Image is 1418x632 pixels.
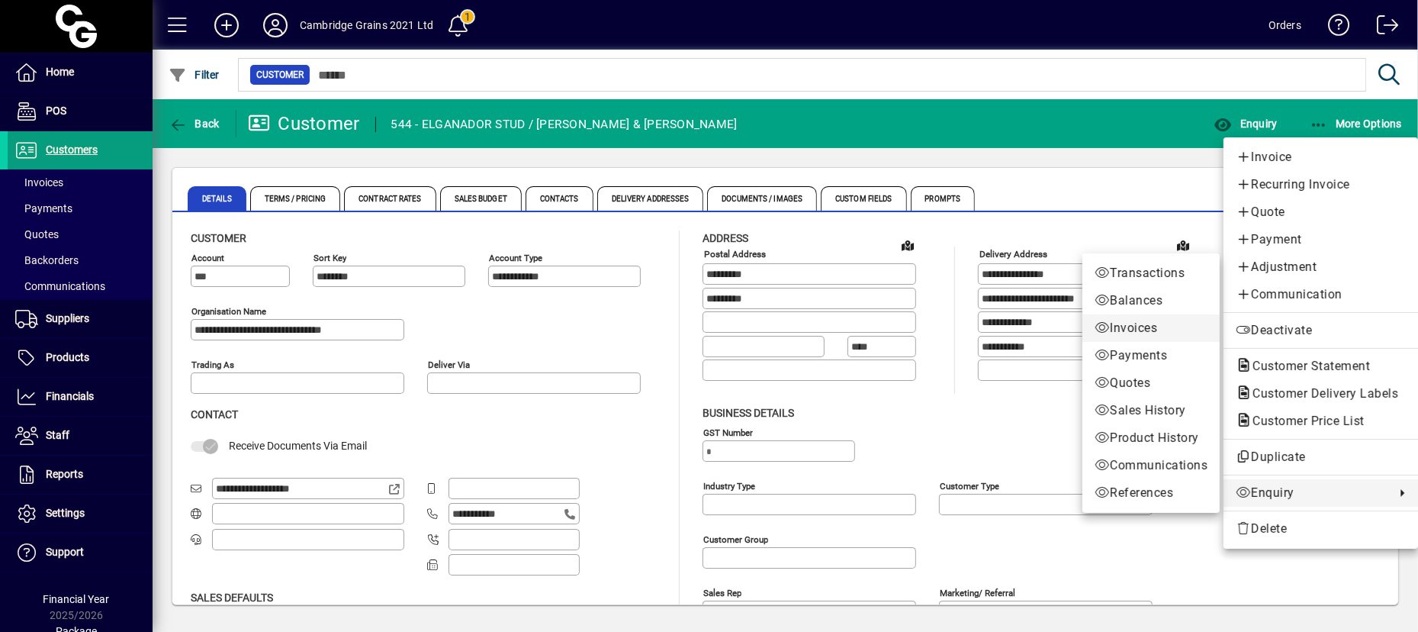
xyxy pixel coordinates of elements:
span: Payment [1236,231,1406,249]
span: Invoice [1236,148,1406,166]
span: Adjustment [1236,258,1406,276]
span: Customer Price List [1236,414,1372,428]
span: Quotes [1095,374,1207,392]
span: Quote [1236,203,1406,221]
span: References [1095,484,1207,502]
span: Enquiry [1236,484,1387,502]
span: Invoices [1095,319,1207,337]
button: Deactivate customer [1223,317,1418,344]
span: Duplicate [1236,448,1406,466]
span: Deactivate [1236,321,1406,340]
span: Communication [1236,285,1406,304]
span: Product History [1095,429,1207,447]
span: Delete [1236,520,1406,538]
span: Customer Statement [1236,359,1378,373]
span: Communications [1095,456,1207,475]
span: Balances [1095,292,1207,310]
span: Sales History [1095,401,1207,420]
span: Transactions [1095,264,1207,282]
span: Customer Delivery Labels [1236,386,1406,401]
span: Recurring Invoice [1236,176,1406,194]
span: Payments [1095,347,1207,365]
